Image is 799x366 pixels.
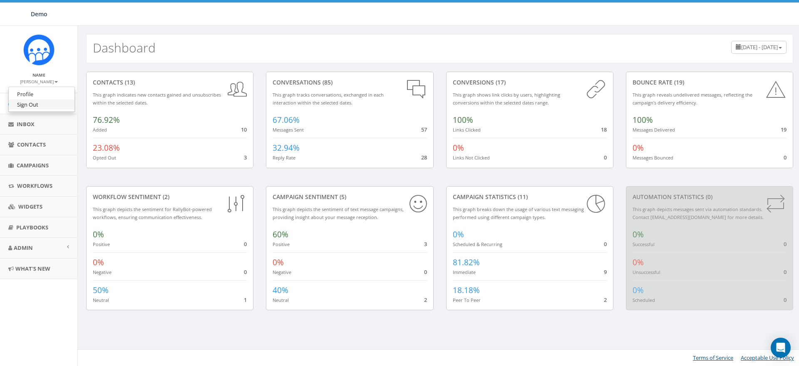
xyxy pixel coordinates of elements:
[453,241,502,247] small: Scheduled & Recurring
[421,154,427,161] span: 28
[16,224,48,231] span: Playbooks
[453,78,607,87] div: conversions
[784,240,787,248] span: 0
[604,154,607,161] span: 0
[93,241,110,247] small: Positive
[273,229,288,240] span: 60%
[633,193,787,201] div: Automation Statistics
[93,127,107,133] small: Added
[273,115,300,125] span: 67.06%
[633,257,644,268] span: 0%
[93,285,109,296] span: 50%
[741,43,778,51] span: [DATE] - [DATE]
[453,285,480,296] span: 18.18%
[633,92,752,106] small: This graph reveals undelivered messages, reflecting the campaign's delivery efficiency.
[93,92,221,106] small: This graph indicates new contacts gained and unsubscribes within the selected dates.
[273,92,384,106] small: This graph tracks conversations, exchanged in each interaction within the selected dates.
[273,241,290,247] small: Positive
[20,77,58,85] a: [PERSON_NAME]
[9,89,74,100] a: Profile
[633,285,644,296] span: 0%
[453,297,481,303] small: Peer To Peer
[273,269,291,275] small: Negative
[93,115,120,125] span: 76.92%
[273,193,427,201] div: Campaign Sentiment
[453,115,473,125] span: 100%
[781,126,787,133] span: 19
[273,78,427,87] div: conversations
[633,142,644,153] span: 0%
[244,240,247,248] span: 0
[93,206,212,220] small: This graph depicts the sentiment for RallyBot-powered workflows, ensuring communication effective...
[672,78,684,86] span: (19)
[704,193,712,201] span: (0)
[244,296,247,304] span: 1
[338,193,346,201] span: (5)
[17,120,35,128] span: Inbox
[273,206,404,220] small: This graph depicts the sentiment of text message campaigns, providing insight about your message ...
[453,142,464,153] span: 0%
[15,265,50,272] span: What's New
[741,354,794,361] a: Acceptable Use Policy
[784,154,787,161] span: 0
[693,354,733,361] a: Terms of Service
[784,268,787,276] span: 0
[244,154,247,161] span: 3
[633,269,660,275] small: Unsuccessful
[241,126,247,133] span: 10
[93,142,120,153] span: 23.08%
[9,100,74,110] a: Sign Out
[273,142,300,153] span: 32.94%
[633,127,675,133] small: Messages Delivered
[161,193,169,201] span: (2)
[93,78,247,87] div: contacts
[633,241,655,247] small: Successful
[273,257,284,268] span: 0%
[421,126,427,133] span: 57
[273,127,304,133] small: Messages Sent
[633,78,787,87] div: Bounce Rate
[633,154,673,161] small: Messages Bounced
[273,285,288,296] span: 40%
[23,34,55,65] img: Icon_1.png
[17,162,49,169] span: Campaigns
[93,297,109,303] small: Neutral
[453,127,481,133] small: Links Clicked
[321,78,333,86] span: (85)
[784,296,787,304] span: 0
[601,126,607,133] span: 18
[32,72,45,78] small: Name
[93,257,104,268] span: 0%
[453,92,560,106] small: This graph shows link clicks by users, highlighting conversions within the selected dates range.
[123,78,135,86] span: (13)
[453,154,490,161] small: Links Not Clicked
[494,78,506,86] span: (17)
[424,240,427,248] span: 3
[604,268,607,276] span: 9
[273,297,289,303] small: Neutral
[93,41,156,55] h2: Dashboard
[17,141,46,148] span: Contacts
[244,268,247,276] span: 0
[604,240,607,248] span: 0
[604,296,607,304] span: 2
[93,269,112,275] small: Negative
[771,338,791,358] div: Open Intercom Messenger
[93,154,116,161] small: Opted Out
[453,269,476,275] small: Immediate
[273,154,295,161] small: Reply Rate
[424,268,427,276] span: 0
[453,193,607,201] div: Campaign Statistics
[18,203,42,210] span: Widgets
[633,229,644,240] span: 0%
[93,193,247,201] div: Workflow Sentiment
[424,296,427,304] span: 2
[93,229,104,240] span: 0%
[17,182,52,189] span: Workflows
[20,79,58,85] small: [PERSON_NAME]
[453,257,480,268] span: 81.82%
[453,229,464,240] span: 0%
[31,10,47,18] span: Demo
[14,244,33,251] span: Admin
[633,297,655,303] small: Scheduled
